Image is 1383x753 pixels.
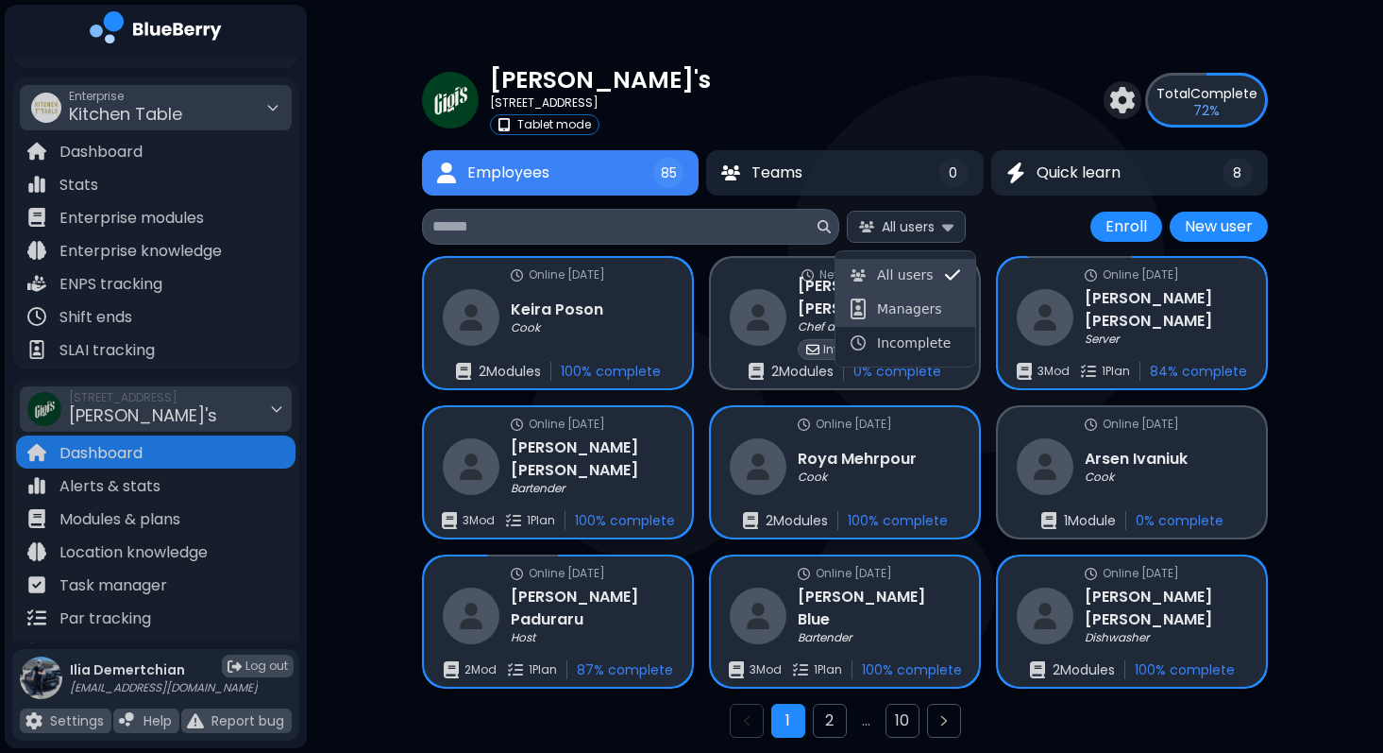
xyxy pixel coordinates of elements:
p: 2 Module s [1053,661,1115,678]
button: Go to page 2 [813,704,847,738]
p: Chef de Partie [798,319,875,334]
p: 2 Module s [766,512,828,529]
span: [STREET_ADDRESS] [69,390,217,405]
img: file icon [27,274,46,293]
img: company thumbnail [31,93,61,123]
img: training plans [793,662,808,677]
p: 1 Plan [814,662,842,677]
img: file icon [27,142,46,161]
p: Location knowledge [59,541,208,564]
img: settings [1109,87,1136,113]
p: Online [DATE] [529,417,605,432]
p: Shift ends [59,306,132,329]
img: restaurant [1017,438,1073,495]
p: Dashboard [59,442,143,465]
a: online statusNever onlinerestaurant[PERSON_NAME] [PERSON_NAME]Chef de PartieinvitedInvitedenrollm... [709,256,981,390]
span: Log out [245,659,288,674]
p: 2 Mod [464,662,497,677]
img: enrollments [1030,661,1045,678]
span: All users [882,218,935,235]
button: Next page [927,704,961,738]
button: Quick learnQuick learn8 [991,150,1268,196]
img: online status [1085,419,1097,431]
p: 3 Mod [1037,364,1070,379]
p: Online [DATE] [1103,267,1179,282]
p: 1 Plan [529,662,557,677]
img: company thumbnail [422,72,479,128]
a: online statusOnline [DATE]restaurant[PERSON_NAME] [PERSON_NAME]Servermodules3Modtraining plans1Pl... [996,256,1268,390]
span: Enterprise [69,89,182,104]
p: 0 % complete [1136,512,1223,529]
h3: Arsen Ivaniuk [1085,448,1188,471]
button: Go to page 10 [885,704,919,738]
p: 100 % complete [862,661,962,678]
img: expand [942,217,953,235]
span: 8 [1233,164,1241,181]
p: Stats [59,174,98,197]
p: Task manager [59,574,167,597]
p: 1 Plan [1102,364,1130,379]
a: online statusOnline [DATE]restaurant[PERSON_NAME] PaduraruHostmodules2Modtraining plans1Plan87% c... [422,555,694,689]
p: Never online [819,267,888,282]
span: Total [1156,84,1190,103]
p: SLAI tracking [59,339,155,362]
img: All users [859,221,874,233]
p: 100 % complete [561,363,661,380]
button: All users [847,211,966,242]
img: training plans [506,513,521,528]
h3: [PERSON_NAME] Blue [798,586,960,631]
p: 2 Module s [771,363,834,380]
span: Managers [877,300,942,317]
img: selected [945,266,960,283]
img: Incomplete [851,335,866,351]
img: restaurant [730,289,786,346]
img: online status [511,568,523,580]
p: [PERSON_NAME]'s [490,64,711,95]
p: Enterprise modules [59,207,204,230]
img: invited [806,343,819,356]
button: Incomplete [835,327,975,359]
img: online status [798,419,810,431]
img: modules [729,661,744,678]
a: online statusOnline [DATE]restaurantKeira PosonCookenrollments2Modules100% complete [422,256,694,390]
img: file icon [187,712,204,729]
img: profile photo [20,657,62,699]
p: 100 % complete [1135,661,1235,678]
p: Alerts & stats [59,475,160,498]
a: online statusOnline [DATE]restaurant[PERSON_NAME] [PERSON_NAME]Bartendermodules3Modtraining plans... [422,405,694,539]
p: 1 Plan [527,513,555,528]
img: restaurant [443,588,499,644]
a: online statusOnline [DATE]restaurant[PERSON_NAME] [PERSON_NAME]Dishwasherenrollments2Modules100% ... [996,555,1268,689]
p: Tablet mode [517,117,591,132]
p: ENPS tracking [59,273,162,296]
p: Invited [823,342,862,357]
img: enrollments [456,363,471,380]
img: enrollments [1041,512,1056,529]
span: 0 [949,164,957,181]
img: tablet [498,118,510,131]
p: Report bug [211,712,284,729]
img: file icon [27,608,46,627]
h3: Keira Poson [511,299,603,321]
img: file icon [27,443,46,462]
img: company thumbnail [27,392,61,426]
span: ... [854,710,878,732]
img: file icon [27,208,46,227]
p: Online [DATE] [816,566,892,581]
img: file icon [25,712,42,729]
img: logout [228,659,242,674]
img: restaurant [443,289,499,346]
button: Managers [835,291,975,326]
img: enrollments [749,363,764,380]
p: Server [1085,332,1119,347]
img: search icon [818,220,831,233]
img: online status [511,419,523,431]
p: Online [DATE] [1103,566,1179,581]
span: Kitchen Table [69,102,182,126]
button: All users [835,259,975,291]
img: restaurant [1017,289,1073,346]
p: Bartender [798,630,852,645]
p: Online [DATE] [529,267,605,282]
h3: [PERSON_NAME] [PERSON_NAME] [1085,586,1247,631]
p: Dashboard [59,141,143,163]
